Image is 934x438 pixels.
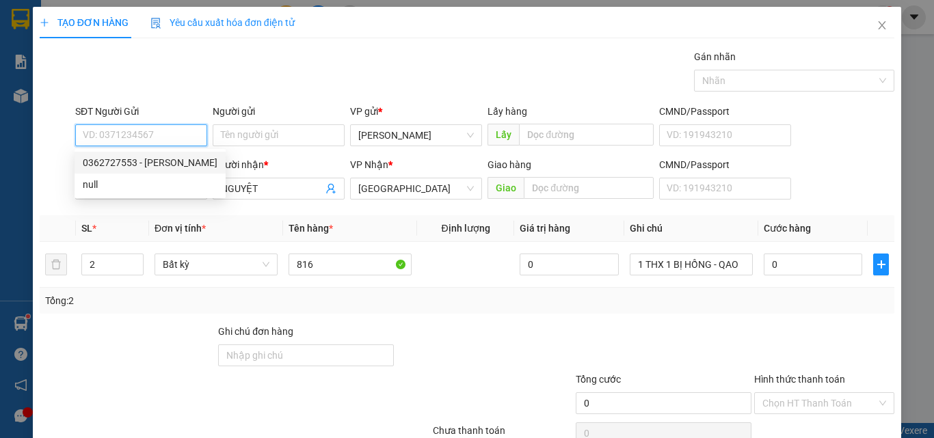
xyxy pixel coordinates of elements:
span: Tổng cước [576,374,621,385]
span: Sài Gòn [358,178,474,199]
span: Cước hàng [764,223,811,234]
label: Hình thức thanh toán [754,374,845,385]
span: VP Phan Rí [358,125,474,146]
button: Close [863,7,901,45]
button: delete [45,254,67,275]
span: close [877,20,888,31]
div: CMND/Passport [659,157,791,172]
span: Giao hàng [488,159,531,170]
span: Đơn vị tính [155,223,206,234]
div: Tổng: 2 [45,293,362,308]
div: Người nhận [213,157,345,172]
div: null [83,177,217,192]
input: Dọc đường [524,177,654,199]
input: Ghi chú đơn hàng [218,344,394,366]
span: Tên hàng [289,223,333,234]
div: 0362727553 - [PERSON_NAME] [83,155,217,170]
div: null [75,174,226,195]
label: Ghi chú đơn hàng [218,326,293,337]
span: Giá trị hàng [520,223,570,234]
span: TẠO ĐƠN HÀNG [40,17,129,28]
div: Người gửi [213,104,345,119]
span: Bất kỳ [163,254,269,275]
button: plus [873,254,889,275]
span: user-add [325,183,336,194]
span: SL [81,223,92,234]
img: icon [150,18,161,29]
span: plus [874,259,888,270]
span: plus [40,18,49,27]
div: CMND/Passport [659,104,791,119]
span: Định lượng [441,223,490,234]
span: Yêu cầu xuất hóa đơn điện tử [150,17,295,28]
input: Dọc đường [519,124,654,146]
div: 0362727553 - ÁNH [75,152,226,174]
span: Giao [488,177,524,199]
input: 0 [520,254,618,275]
div: VP gửi [350,104,482,119]
span: VP Nhận [350,159,388,170]
div: SĐT Người Gửi [75,104,207,119]
span: Lấy [488,124,519,146]
th: Ghi chú [624,215,758,242]
input: Ghi Chú [630,254,753,275]
label: Gán nhãn [694,51,736,62]
span: Lấy hàng [488,106,527,117]
input: VD: Bàn, Ghế [289,254,412,275]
